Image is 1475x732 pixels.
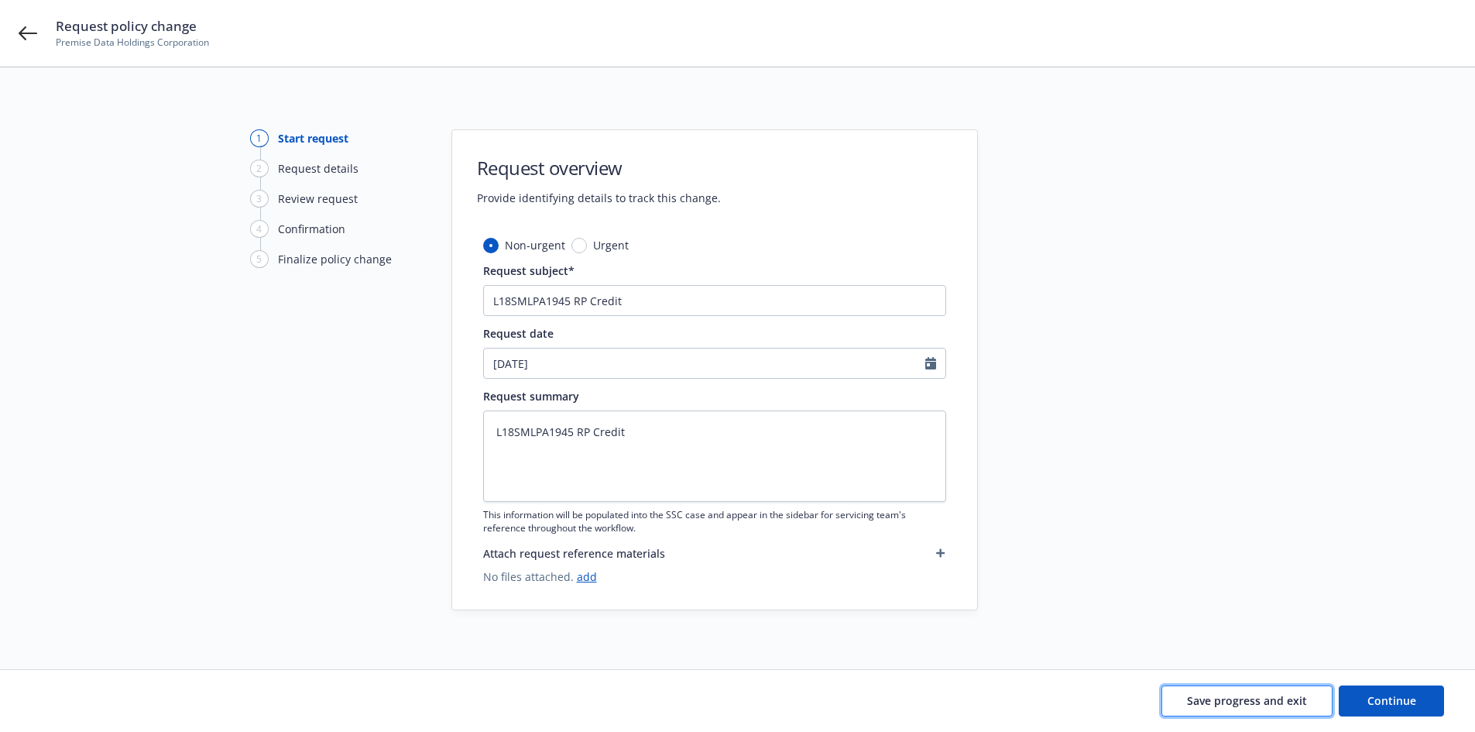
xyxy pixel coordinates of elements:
[250,129,269,147] div: 1
[250,220,269,238] div: 4
[278,130,348,146] div: Start request
[278,221,345,237] div: Confirmation
[1339,686,1444,717] button: Continue
[483,238,499,253] input: Non-urgent
[483,508,946,534] span: This information will be populated into the SSC case and appear in the sidebar for servicing team...
[250,190,269,208] div: 3
[1367,693,1416,708] span: Continue
[483,263,575,278] span: Request subject*
[1187,693,1307,708] span: Save progress and exit
[483,569,946,585] span: No files attached.
[1161,686,1333,717] button: Save progress and exit
[483,285,946,316] input: The subject will appear in the summary list view for quick reference.
[593,237,629,253] span: Urgent
[477,190,721,206] span: Provide identifying details to track this change.
[925,357,936,369] svg: Calendar
[505,237,565,253] span: Non-urgent
[56,17,209,36] span: Request policy change
[56,36,209,50] span: Premise Data Holdings Corporation
[250,250,269,268] div: 5
[278,160,358,177] div: Request details
[483,411,946,502] textarea: L18SMLPA1945 RP Credit
[571,238,587,253] input: Urgent
[483,389,579,404] span: Request summary
[278,251,392,267] div: Finalize policy change
[577,569,597,584] a: add
[278,191,358,207] div: Review request
[250,160,269,177] div: 2
[477,155,721,180] h1: Request overview
[483,326,554,341] span: Request date
[484,349,925,378] input: MM/DD/YYYY
[483,545,665,562] span: Attach request reference materials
